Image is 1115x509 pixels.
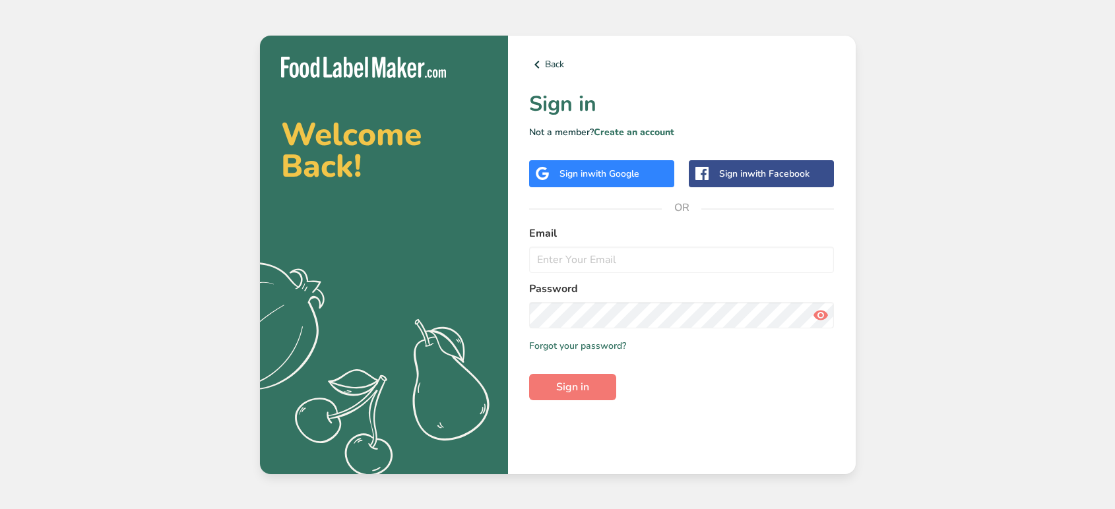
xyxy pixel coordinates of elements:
span: Sign in [556,379,589,395]
span: with Google [588,167,639,180]
p: Not a member? [529,125,835,139]
span: with Facebook [748,167,810,180]
span: OR [662,188,701,227]
input: Enter Your Email [529,247,835,273]
img: Food Label Maker [281,57,446,78]
a: Back [529,57,835,73]
h1: Sign in [529,88,835,120]
a: Create an account [594,126,674,138]
h2: Welcome Back! [281,119,487,182]
a: Forgot your password? [529,339,626,353]
button: Sign in [529,374,616,400]
label: Password [529,281,835,297]
div: Sign in [559,167,639,181]
label: Email [529,225,835,241]
div: Sign in [719,167,810,181]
